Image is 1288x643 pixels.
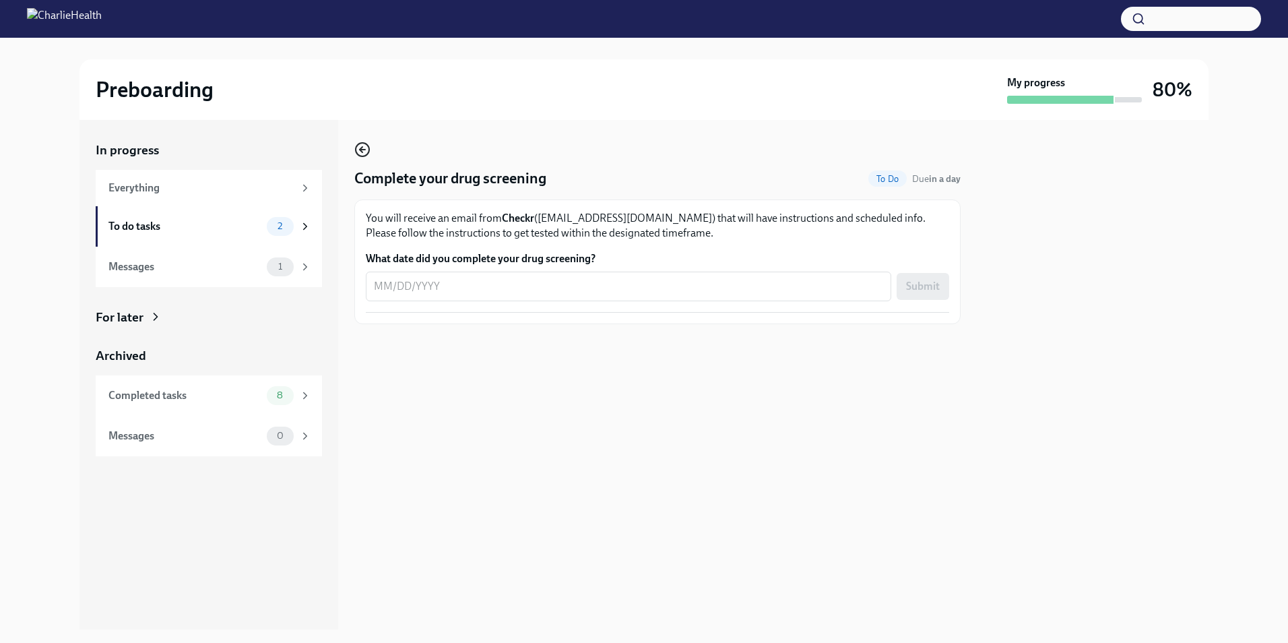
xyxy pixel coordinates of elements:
[1153,78,1192,102] h3: 80%
[96,309,322,326] a: For later
[269,221,290,231] span: 2
[912,173,961,185] span: September 19th, 2025 08:00
[108,259,261,274] div: Messages
[366,211,949,241] p: You will receive an email from ([EMAIL_ADDRESS][DOMAIN_NAME]) that will have instructions and sch...
[96,170,322,206] a: Everything
[27,8,102,30] img: CharlieHealth
[108,388,261,403] div: Completed tasks
[96,76,214,103] h2: Preboarding
[366,251,949,266] label: What date did you complete your drug screening?
[269,390,291,400] span: 8
[269,431,292,441] span: 0
[1007,75,1065,90] strong: My progress
[354,169,546,189] h4: Complete your drug screening
[96,375,322,416] a: Completed tasks8
[108,429,261,443] div: Messages
[96,206,322,247] a: To do tasks2
[108,219,261,234] div: To do tasks
[96,416,322,456] a: Messages0
[502,212,534,224] strong: Checkr
[912,173,961,185] span: Due
[929,173,961,185] strong: in a day
[96,247,322,287] a: Messages1
[96,309,143,326] div: For later
[108,181,294,195] div: Everything
[96,347,322,365] a: Archived
[270,262,290,272] span: 1
[96,142,322,159] a: In progress
[868,174,907,184] span: To Do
